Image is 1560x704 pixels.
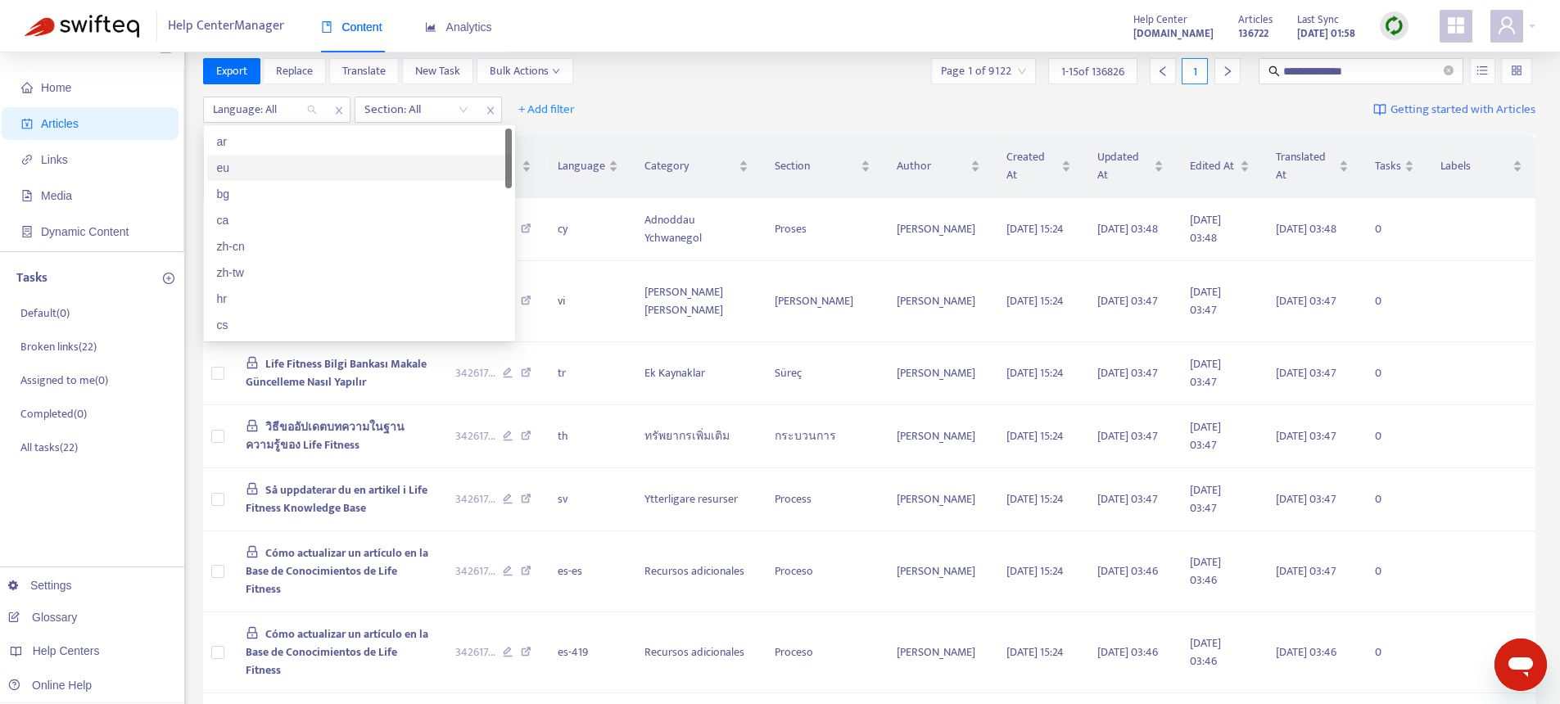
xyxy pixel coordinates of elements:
[1276,562,1336,580] span: [DATE] 03:47
[329,58,399,84] button: Translate
[644,157,735,175] span: Category
[217,290,502,308] div: hr
[506,97,587,123] button: + Add filter
[1497,16,1517,35] span: user
[1276,643,1336,661] span: [DATE] 03:46
[217,264,502,282] div: zh-tw
[1238,25,1268,43] strong: 136722
[1190,157,1236,175] span: Edited At
[41,81,71,94] span: Home
[631,261,762,342] td: [PERSON_NAME] [PERSON_NAME]
[762,468,884,531] td: Process
[1097,562,1158,580] span: [DATE] 03:46
[246,482,259,495] span: lock
[246,626,259,639] span: lock
[775,157,857,175] span: Section
[631,468,762,531] td: Ytterligare resurser
[21,118,33,129] span: account-book
[1446,16,1466,35] span: appstore
[762,198,884,261] td: Proses
[884,198,993,261] td: [PERSON_NAME]
[1276,291,1336,310] span: [DATE] 03:47
[1238,11,1273,29] span: Articles
[1276,490,1336,508] span: [DATE] 03:47
[1133,24,1214,43] a: [DOMAIN_NAME]
[217,185,502,203] div: bg
[1006,562,1064,580] span: [DATE] 15:24
[545,198,631,261] td: cy
[203,58,260,84] button: Export
[16,269,47,288] p: Tasks
[1362,342,1427,405] td: 0
[207,181,512,207] div: bg
[558,157,605,175] span: Language
[455,562,495,580] span: 342617 ...
[1182,58,1208,84] div: 1
[1190,634,1221,670] span: [DATE] 03:46
[246,356,259,369] span: lock
[1263,135,1362,198] th: Translated At
[1190,481,1221,517] span: [DATE] 03:47
[1362,468,1427,531] td: 0
[1444,65,1454,75] span: close-circle
[884,405,993,468] td: [PERSON_NAME]
[545,261,631,342] td: vi
[207,259,512,286] div: zh-tw
[1444,64,1454,79] span: close-circle
[1373,103,1386,116] img: image-link
[1362,612,1427,693] td: 0
[762,342,884,405] td: Süreç
[1276,363,1336,382] span: [DATE] 03:47
[21,154,33,165] span: link
[477,58,573,84] button: Bulk Actionsdown
[1190,417,1221,454] span: [DATE] 03:47
[631,531,762,612] td: Recursos adicionales
[1362,135,1427,198] th: Tasks
[455,643,495,661] span: 342617 ...
[217,133,502,151] div: ar
[246,354,427,391] span: Life Fitness Bilgi Bankası Makale Güncelleme Nasıl Yapılır
[246,481,427,517] span: Så uppdaterar du en artikel i Life Fitness Knowledge Base
[217,159,502,177] div: eu
[455,364,495,382] span: 342617 ...
[1476,65,1488,76] span: unordered-list
[1084,135,1178,198] th: Updated At
[762,405,884,468] td: กระบวนการ
[1006,363,1064,382] span: [DATE] 15:24
[402,58,473,84] button: New Task
[490,62,560,80] span: Bulk Actions
[20,405,87,422] p: Completed ( 0 )
[1190,282,1221,319] span: [DATE] 03:47
[884,135,993,198] th: Author
[328,101,350,120] span: close
[1177,135,1262,198] th: Edited At
[246,625,428,679] span: Cómo actualizar un artículo en la Base de Conocimientos de Life Fitness
[41,117,79,130] span: Articles
[1006,643,1064,661] span: [DATE] 15:24
[1097,148,1151,184] span: Updated At
[207,207,512,233] div: ca
[993,135,1084,198] th: Created At
[21,226,33,237] span: container
[552,67,560,75] span: down
[1494,639,1547,691] iframe: Button to launch messaging window
[884,342,993,405] td: [PERSON_NAME]
[1362,198,1427,261] td: 0
[41,189,72,202] span: Media
[1276,426,1336,445] span: [DATE] 03:47
[631,342,762,405] td: Ek Kaynaklar
[342,62,386,80] span: Translate
[207,155,512,181] div: eu
[1384,16,1404,36] img: sync.dc5367851b00ba804db3.png
[1133,11,1187,29] span: Help Center
[207,286,512,312] div: hr
[545,135,631,198] th: Language
[321,20,382,34] span: Content
[246,419,259,432] span: lock
[762,135,884,198] th: Section
[1390,101,1535,120] span: Getting started with Articles
[276,62,313,80] span: Replace
[8,579,72,592] a: Settings
[216,62,247,80] span: Export
[33,644,100,657] span: Help Centers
